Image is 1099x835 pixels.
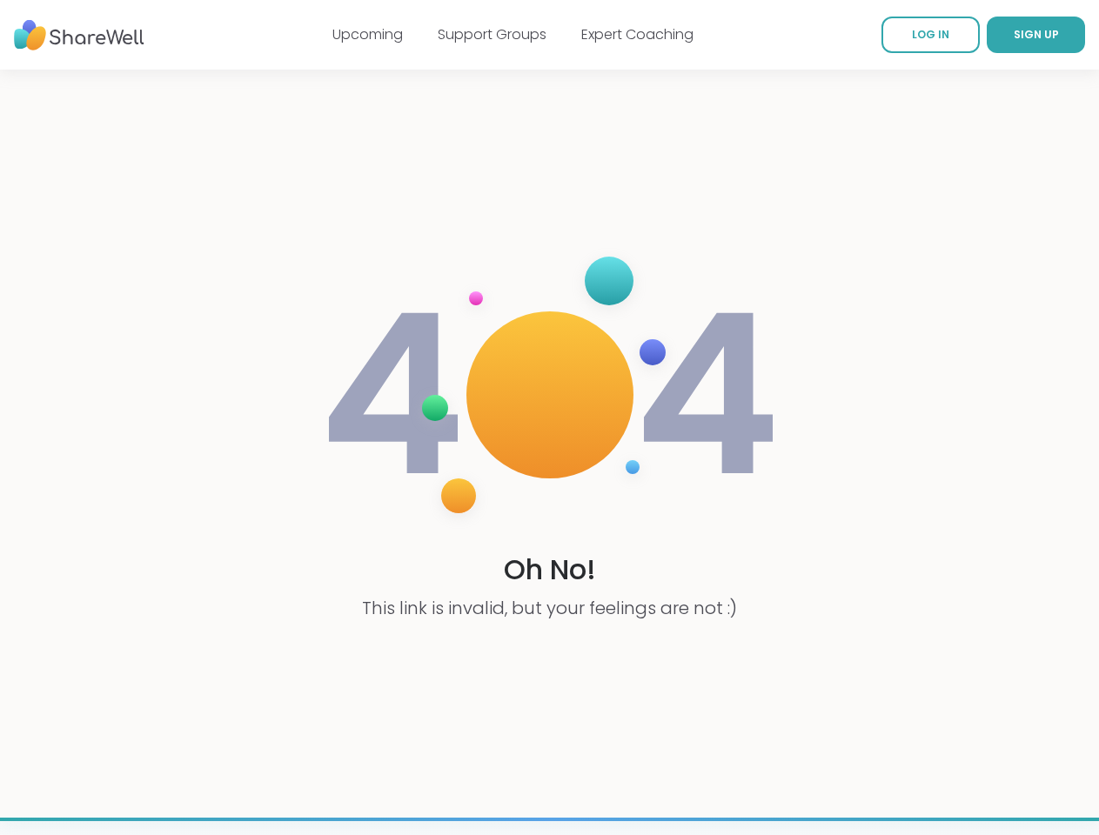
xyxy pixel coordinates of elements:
[318,239,781,551] img: 404
[362,596,737,620] p: This link is invalid, but your feelings are not :)
[14,11,144,59] img: ShareWell Nav Logo
[1014,27,1059,42] span: SIGN UP
[332,24,403,44] a: Upcoming
[912,27,949,42] span: LOG IN
[881,17,980,53] a: LOG IN
[504,551,596,590] h1: Oh No!
[581,24,694,44] a: Expert Coaching
[987,17,1085,53] a: SIGN UP
[438,24,546,44] a: Support Groups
